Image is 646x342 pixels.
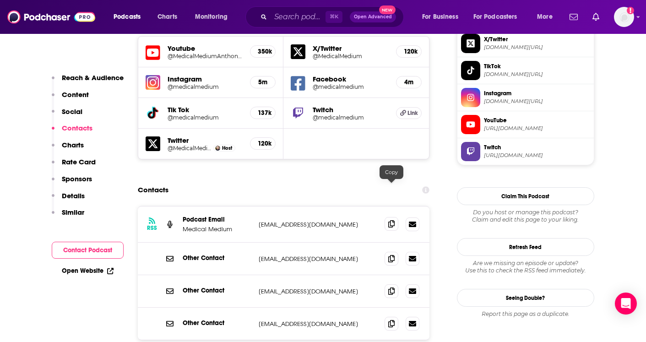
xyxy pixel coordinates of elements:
span: Open Advanced [354,15,392,19]
p: [EMAIL_ADDRESS][DOMAIN_NAME] [259,221,378,228]
span: Do you host or manage this podcast? [457,209,594,216]
a: @medicalmedium [168,83,243,90]
h2: Contacts [138,181,168,199]
button: Charts [52,141,84,157]
a: @medicalmedium [313,114,389,121]
a: @medicalmedium [168,114,243,121]
span: For Podcasters [473,11,517,23]
p: Other Contact [183,287,251,294]
h5: Facebook [313,75,389,83]
h5: 120k [404,48,414,55]
p: Charts [62,141,84,149]
button: Contact Podcast [52,242,124,259]
span: Link [407,109,418,117]
img: Anthony William [215,146,220,151]
p: [EMAIL_ADDRESS][DOMAIN_NAME] [259,255,378,263]
span: https://www.twitch.tv/medicalmedium [484,152,590,159]
h5: Instagram [168,75,243,83]
p: [EMAIL_ADDRESS][DOMAIN_NAME] [259,288,378,295]
button: open menu [189,10,239,24]
span: Instagram [484,89,590,98]
div: Claim and edit this page to your liking. [457,209,594,223]
p: Podcast Email [183,216,251,223]
button: Reach & Audience [52,73,124,90]
div: Report this page as a duplicate. [457,310,594,318]
p: Reach & Audience [62,73,124,82]
p: Medical Medium [183,225,251,233]
a: Twitch[URL][DOMAIN_NAME] [461,142,590,161]
span: Twitch [484,143,590,152]
a: @medicalmedium [313,83,389,90]
p: Rate Card [62,157,96,166]
div: Open Intercom Messenger [615,293,637,315]
span: For Business [422,11,458,23]
p: Content [62,90,89,99]
span: Podcasts [114,11,141,23]
span: ⌘ K [326,11,342,23]
span: twitter.com/MedicalMedium [484,44,590,51]
span: Monitoring [195,11,228,23]
button: Refresh Feed [457,238,594,256]
svg: Add a profile image [627,7,634,14]
p: Social [62,107,82,116]
button: Social [52,107,82,124]
div: Are we missing an episode or update? Use this to check the RSS feed immediately. [457,260,594,274]
a: X/Twitter[DOMAIN_NAME][URL] [461,34,590,53]
p: Sponsors [62,174,92,183]
input: Search podcasts, credits, & more... [271,10,326,24]
h5: Tik Tok [168,105,243,114]
h5: Youtube [168,44,243,53]
div: Copy [380,165,403,179]
span: https://www.youtube.com/@MedicalMediumAnthonyWilliam [484,125,590,132]
h5: @MedicalMedium [168,145,212,152]
span: Logged in as SkyHorsePub35 [614,7,634,27]
button: Show profile menu [614,7,634,27]
p: Details [62,191,85,200]
a: Show notifications dropdown [589,9,603,25]
p: Similar [62,208,84,217]
span: X/Twitter [484,35,590,43]
a: Show notifications dropdown [566,9,581,25]
span: YouTube [484,116,590,125]
img: User Profile [614,7,634,27]
h5: Twitch [313,105,389,114]
button: open menu [416,10,470,24]
img: iconImage [146,75,160,90]
button: open menu [531,10,564,24]
button: Claim This Podcast [457,187,594,205]
h3: RSS [147,224,157,232]
h5: 350k [258,48,268,55]
button: Similar [52,208,84,225]
a: Charts [152,10,183,24]
a: Instagram[DOMAIN_NAME][URL] [461,88,590,107]
h5: 4m [404,78,414,86]
p: Contacts [62,124,92,132]
a: @MedicalMedium [313,53,389,60]
span: Charts [157,11,177,23]
span: Host [222,145,232,151]
h5: 120k [258,140,268,147]
h5: X/Twitter [313,44,389,53]
button: Contacts [52,124,92,141]
a: TikTok[DOMAIN_NAME][URL] [461,61,590,80]
h5: Twitter [168,136,243,145]
span: TikTok [484,62,590,71]
span: instagram.com/medicalmedium [484,98,590,105]
button: Content [52,90,89,107]
img: Podchaser - Follow, Share and Rate Podcasts [7,8,95,26]
button: open menu [467,10,531,24]
button: Open AdvancedNew [350,11,396,22]
span: tiktok.com/@medicalmedium [484,71,590,78]
a: Open Website [62,267,114,275]
p: [EMAIL_ADDRESS][DOMAIN_NAME] [259,320,378,328]
a: @MedicalMediumAnthonyWilliam [168,53,243,60]
h5: 137k [258,109,268,117]
span: More [537,11,553,23]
